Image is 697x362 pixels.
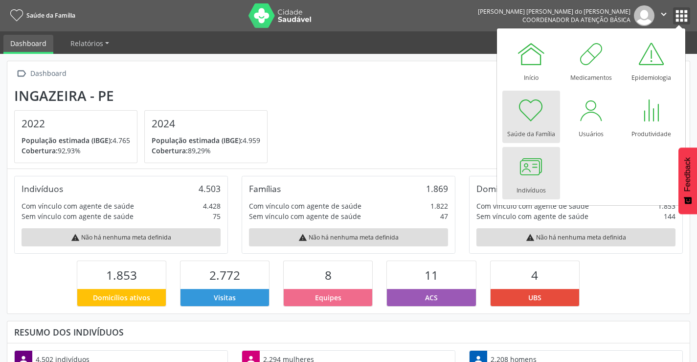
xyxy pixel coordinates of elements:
div: 1.869 [426,183,448,194]
span: 2.772 [209,267,240,283]
a: Medicamentos [562,34,620,87]
p: 92,93% [22,145,130,156]
div: 144 [664,211,675,221]
i:  [14,67,28,81]
a: Início [502,34,560,87]
a: Relatórios [64,35,116,52]
div: Com vínculo com agente de saúde [22,201,134,211]
span: Relatórios [70,39,103,48]
i: warning [526,233,535,242]
button: apps [673,7,690,24]
i: warning [71,233,80,242]
span: Visitas [214,292,236,303]
div: Sem vínculo com agente de saúde [249,211,361,221]
p: 4.765 [22,135,130,145]
span: 11 [425,267,438,283]
h4: 2024 [152,118,260,130]
span: Coordenador da Atenção Básica [522,16,630,24]
span: População estimada (IBGE): [152,136,243,145]
a: Epidemiologia [623,34,680,87]
i: warning [298,233,307,242]
h4: 2022 [22,118,130,130]
div: Não há nenhuma meta definida [22,228,221,246]
div: 4.503 [199,183,221,194]
div: 47 [440,211,448,221]
div: 1.822 [430,201,448,211]
div: Não há nenhuma meta definida [249,228,448,246]
a: Indivíduos [502,147,560,199]
span: Equipes [315,292,341,303]
span: Cobertura: [22,146,58,155]
div: Famílias [249,183,281,194]
p: 4.959 [152,135,260,145]
div: Com vínculo com agente de saúde [476,201,589,211]
p: 89,29% [152,145,260,156]
div: Sem vínculo com agente de saúde [476,211,588,221]
div: Resumo dos indivíduos [14,327,683,338]
img: img [634,5,654,26]
a: Usuários [562,91,620,143]
span: 4 [531,267,538,283]
div: Indivíduos [22,183,63,194]
a:  Dashboard [14,67,68,81]
button:  [654,5,673,26]
a: Saúde da Família [7,7,75,24]
span: Feedback [683,157,692,192]
div: [PERSON_NAME] [PERSON_NAME] do [PERSON_NAME] [478,7,630,16]
a: Dashboard [3,35,53,54]
span: UBS [528,292,541,303]
span: População estimada (IBGE): [22,136,112,145]
span: Cobertura: [152,146,188,155]
span: Saúde da Família [26,11,75,20]
div: Sem vínculo com agente de saúde [22,211,134,221]
div: Dashboard [28,67,68,81]
a: Produtividade [623,91,680,143]
div: 4.428 [203,201,221,211]
span: 8 [325,267,332,283]
button: Feedback - Mostrar pesquisa [678,147,697,214]
div: 75 [213,211,221,221]
span: ACS [425,292,438,303]
div: Com vínculo com agente de saúde [249,201,361,211]
div: Não há nenhuma meta definida [476,228,675,246]
span: Domicílios ativos [93,292,150,303]
div: Domicílios [476,183,517,194]
i:  [658,9,669,20]
div: Ingazeira - PE [14,88,274,104]
span: 1.853 [106,267,137,283]
div: 1.853 [658,201,675,211]
a: Saúde da Família [502,91,560,143]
